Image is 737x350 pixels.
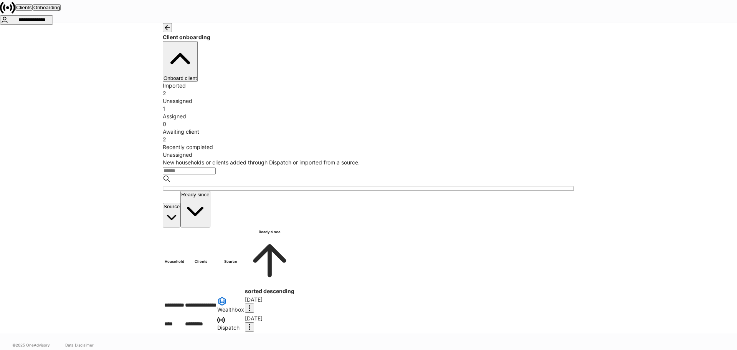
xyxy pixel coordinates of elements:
[163,90,574,97] div: 2
[16,5,32,10] div: Clients
[180,191,210,227] button: Ready since
[12,342,50,348] span: © 2025 OneAdvisory
[185,258,216,265] h6: Clients
[164,258,184,265] h6: Household
[163,105,574,120] div: 1Assigned
[163,97,574,105] div: Unassigned
[33,4,61,11] button: Onboarding
[163,82,574,90] div: Imported
[163,159,574,166] div: New households or clients added through Dispatch or imported from a source.
[65,342,94,348] a: Data Disclaimer
[163,151,574,159] div: Unassigned
[164,204,180,209] div: Source
[163,113,574,120] div: Assigned
[163,120,574,128] div: 0
[245,228,294,294] span: Ready sincesorted descending
[163,105,574,113] div: 1
[15,4,33,11] button: Clients
[181,192,209,197] div: Ready since
[245,315,294,322] p: [DATE]
[163,136,574,143] div: 2
[163,120,574,136] div: 0Awaiting client
[245,296,294,304] p: [DATE]
[163,90,574,105] div: 2Unassigned
[33,5,60,10] div: Onboarding
[217,306,244,314] div: Wealthbox
[163,143,574,151] div: Recently completed
[217,258,244,265] h6: Source
[163,203,180,227] button: Source
[217,324,244,332] div: Dispatch
[163,33,574,41] h4: Client onboarding
[163,41,198,82] button: Onboard client
[245,288,294,294] span: sorted descending
[245,228,294,236] h6: Ready since
[163,136,574,151] div: 2Recently completed
[163,128,574,136] div: Awaiting client
[164,42,197,81] div: Onboard client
